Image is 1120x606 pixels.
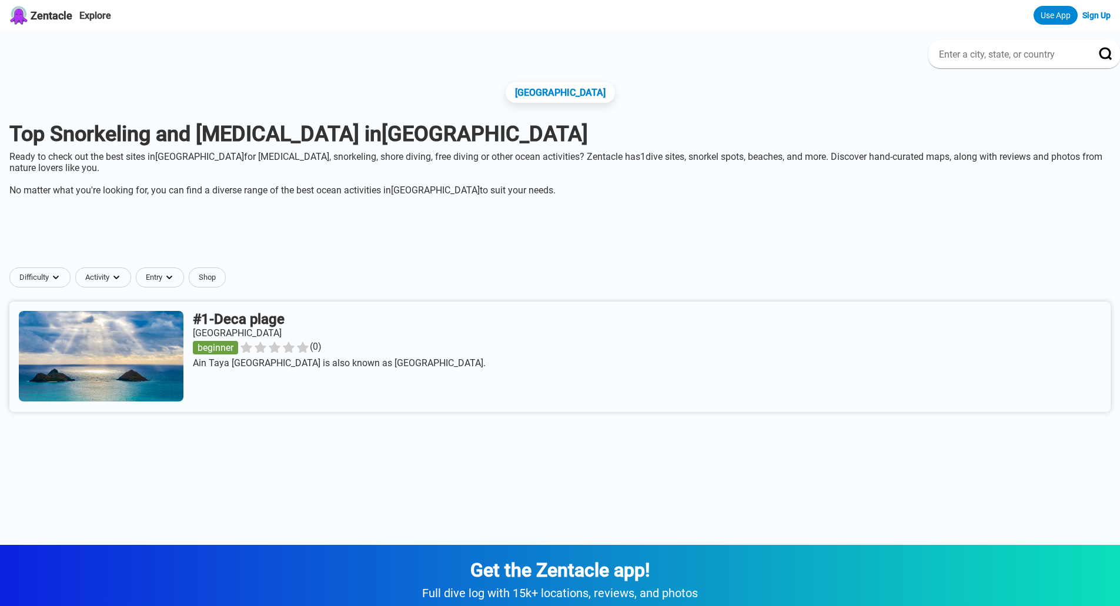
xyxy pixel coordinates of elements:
a: Use App [1034,6,1078,25]
span: Difficulty [19,273,49,282]
a: [GEOGRAPHIC_DATA] [506,82,615,103]
span: Zentacle [31,9,72,22]
h1: Top Snorkeling and [MEDICAL_DATA] in [GEOGRAPHIC_DATA] [9,122,1111,146]
img: dropdown caret [112,273,121,282]
a: Sign Up [1082,11,1111,20]
div: Get the Zentacle app! [14,559,1106,581]
a: Zentacle logoZentacle [9,6,72,25]
button: Entrydropdown caret [136,267,189,287]
span: Activity [85,273,109,282]
input: Enter a city, state, or country [938,48,1082,61]
iframe: Advertisement [275,205,845,258]
img: dropdown caret [165,273,174,282]
img: Zentacle logo [9,6,28,25]
button: Difficultydropdown caret [9,267,75,287]
div: Full dive log with 15k+ locations, reviews, and photos [14,586,1106,600]
a: Shop [189,267,226,287]
span: Entry [146,273,162,282]
button: Activitydropdown caret [75,267,136,287]
img: dropdown caret [51,273,61,282]
a: Explore [79,10,111,21]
